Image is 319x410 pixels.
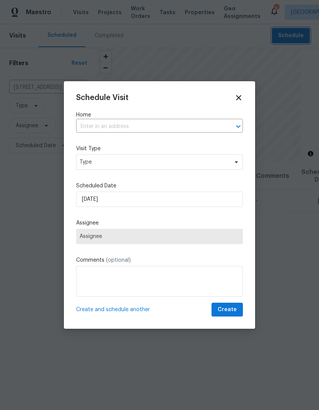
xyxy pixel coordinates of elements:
span: Assignee [80,233,239,239]
input: M/D/YYYY [76,192,243,207]
label: Scheduled Date [76,182,243,190]
button: Open [233,121,244,132]
span: Create [218,305,237,315]
label: Comments [76,256,243,264]
label: Home [76,111,243,119]
input: Enter in an address [76,121,221,133]
label: Assignee [76,219,243,227]
span: Close [234,93,243,102]
span: Type [80,158,228,166]
label: Visit Type [76,145,243,153]
button: Create [212,303,243,317]
span: Schedule Visit [76,94,129,102]
span: Create and schedule another [76,306,150,313]
span: (optional) [106,257,131,263]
